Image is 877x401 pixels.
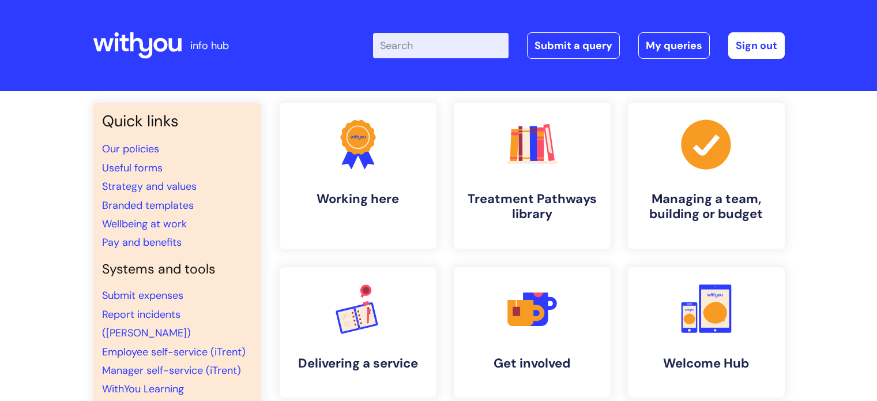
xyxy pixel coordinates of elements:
a: Branded templates [102,198,194,212]
h4: Get involved [463,356,601,371]
a: Report incidents ([PERSON_NAME]) [102,308,191,340]
h4: Welcome Hub [637,356,776,371]
a: Managing a team, building or budget [628,103,785,249]
input: Search [373,33,509,58]
a: Submit a query [527,32,620,59]
h4: Managing a team, building or budget [637,192,776,222]
a: Pay and benefits [102,235,182,249]
a: My queries [638,32,710,59]
a: Strategy and values [102,179,197,193]
a: Employee self-service (iTrent) [102,345,246,359]
a: Useful forms [102,161,163,175]
div: | - [373,32,785,59]
p: info hub [190,36,229,55]
h4: Systems and tools [102,261,252,278]
h4: Treatment Pathways library [463,192,601,222]
h4: Delivering a service [289,356,427,371]
a: Welcome Hub [628,267,785,398]
a: Sign out [728,32,785,59]
a: Manager self-service (iTrent) [102,363,241,377]
a: Wellbeing at work [102,217,187,231]
a: WithYou Learning [102,382,184,396]
a: Working here [280,103,436,249]
a: Treatment Pathways library [454,103,611,249]
a: Delivering a service [280,267,436,398]
h3: Quick links [102,112,252,130]
a: Submit expenses [102,288,183,302]
a: Our policies [102,142,159,156]
h4: Working here [289,192,427,207]
a: Get involved [454,267,611,398]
